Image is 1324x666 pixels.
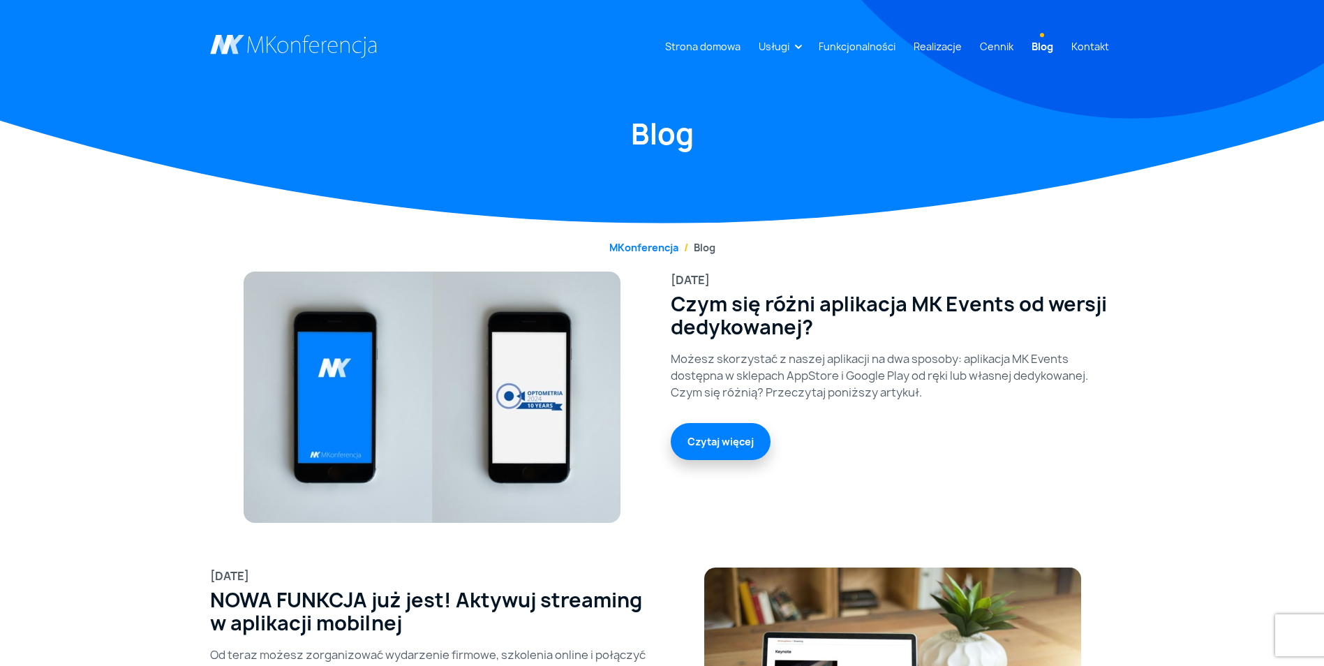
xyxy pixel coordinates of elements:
nav: breadcrumb [210,240,1115,255]
a: Realizacje [908,34,967,59]
p: Możesz skorzystać z naszej aplikacji na dwa sposoby: aplikacja MK Events dostępna w sklepach AppS... [671,350,1115,401]
a: NOWA FUNKCJA już jest! Aktywuj streaming w aplikacji mobilnej [210,589,654,635]
div: [DATE] [210,568,654,584]
h1: Blog [210,115,1115,153]
a: Kontakt [1066,34,1115,59]
a: MKonferencja [609,241,678,254]
a: Blog [1026,34,1059,59]
li: Blog [678,240,715,255]
a: Funkcjonalności [813,34,901,59]
a: Usługi [753,34,795,59]
a: Strona domowa [660,34,746,59]
div: [DATE] [671,272,1115,288]
a: Czytaj więcej [671,423,771,460]
img: Czym się różni aplikacja MK Events od wersji dedykowanej? [244,272,620,523]
a: Czym się różni aplikacja MK Events od wersji dedykowanej? [671,293,1115,339]
a: Cennik [974,34,1019,59]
